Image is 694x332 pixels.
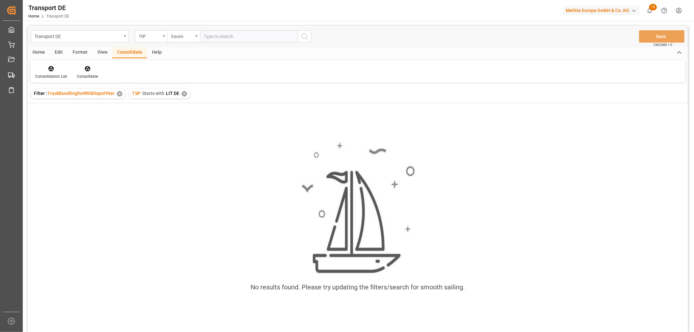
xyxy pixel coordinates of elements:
span: LIT DE [166,91,179,96]
button: open menu [31,30,129,43]
div: No results found. Please try updating the filters/search for smooth sailing. [251,282,465,292]
button: open menu [135,30,168,43]
div: Melitta Europa GmbH & Co. KG [563,6,640,15]
span: Starts with [142,91,164,96]
input: Type to search [200,30,298,43]
span: TSP [132,91,141,96]
div: Help [147,47,167,58]
div: TSP [139,32,161,39]
div: Consolidation List [35,73,67,79]
span: Ctrl/CMD + S [653,42,672,47]
div: Edit [50,47,68,58]
button: Help Center [657,3,672,18]
span: 12 [649,4,657,10]
div: Format [68,47,92,58]
button: search button [298,30,311,43]
span: Filter : [34,91,47,96]
a: Home [28,14,39,19]
div: ✕ [117,91,122,97]
div: Consolidate [77,73,98,79]
div: Equals [171,32,193,39]
span: TruckBundlingforRRSDispoFIlter [47,91,115,96]
div: Transport DE [34,32,121,40]
div: View [92,47,112,58]
div: Consolidate [112,47,147,58]
button: Save [639,30,685,43]
button: Melitta Europa GmbH & Co. KG [563,4,642,17]
button: open menu [168,30,200,43]
div: ✕ [182,91,187,97]
button: show 12 new notifications [642,3,657,18]
div: Home [28,47,50,58]
div: Transport DE [28,3,69,13]
img: smooth_sailing.jpeg [301,141,415,274]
